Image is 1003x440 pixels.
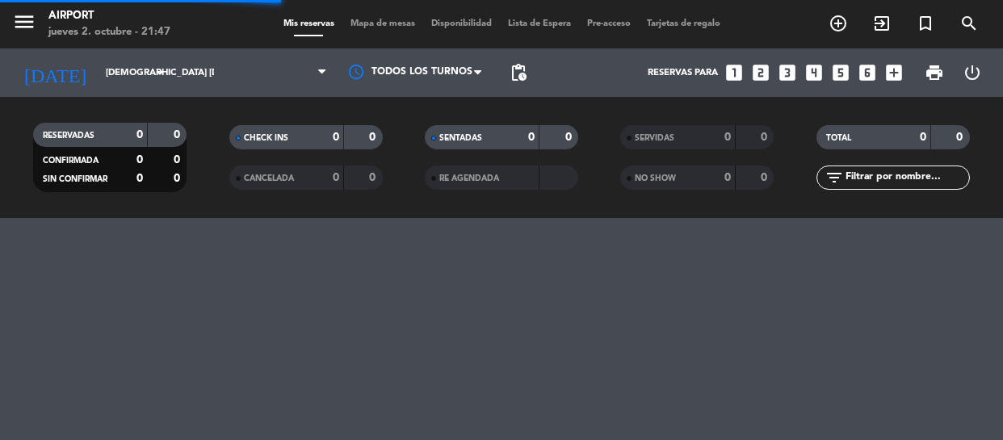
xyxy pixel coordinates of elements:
[826,134,851,142] span: TOTAL
[925,63,944,82] span: print
[12,10,36,34] i: menu
[954,48,992,97] div: LOG OUT
[883,62,904,83] i: add_box
[136,173,143,184] strong: 0
[43,175,107,183] span: SIN CONFIRMAR
[174,173,183,184] strong: 0
[956,132,966,143] strong: 0
[804,62,825,83] i: looks_4
[136,129,143,140] strong: 0
[857,62,878,83] i: looks_6
[963,63,982,82] i: power_settings_new
[500,19,579,28] span: Lista de Espera
[777,62,798,83] i: looks_3
[333,132,339,143] strong: 0
[959,14,979,33] i: search
[423,19,500,28] span: Disponibilidad
[12,10,36,40] button: menu
[43,132,94,140] span: RESERVADAS
[724,62,745,83] i: looks_one
[333,172,339,183] strong: 0
[12,55,98,90] i: [DATE]
[830,62,851,83] i: looks_5
[509,63,528,82] span: pending_actions
[761,172,770,183] strong: 0
[43,157,99,165] span: CONFIRMADA
[750,62,771,83] i: looks_two
[724,132,731,143] strong: 0
[342,19,423,28] span: Mapa de mesas
[844,169,969,186] input: Filtrar por nombre...
[761,132,770,143] strong: 0
[528,132,535,143] strong: 0
[136,154,143,166] strong: 0
[635,134,674,142] span: SERVIDAS
[369,132,379,143] strong: 0
[920,132,926,143] strong: 0
[150,63,170,82] i: arrow_drop_down
[439,134,482,142] span: SENTADAS
[724,172,731,183] strong: 0
[648,68,718,78] span: Reservas para
[872,14,892,33] i: exit_to_app
[635,174,676,182] span: NO SHOW
[244,174,294,182] span: CANCELADA
[825,168,844,187] i: filter_list
[275,19,342,28] span: Mis reservas
[244,134,288,142] span: CHECK INS
[579,19,639,28] span: Pre-acceso
[174,129,183,140] strong: 0
[48,24,170,40] div: jueves 2. octubre - 21:47
[916,14,935,33] i: turned_in_not
[829,14,848,33] i: add_circle_outline
[639,19,728,28] span: Tarjetas de regalo
[439,174,499,182] span: RE AGENDADA
[565,132,575,143] strong: 0
[48,8,170,24] div: Airport
[369,172,379,183] strong: 0
[174,154,183,166] strong: 0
